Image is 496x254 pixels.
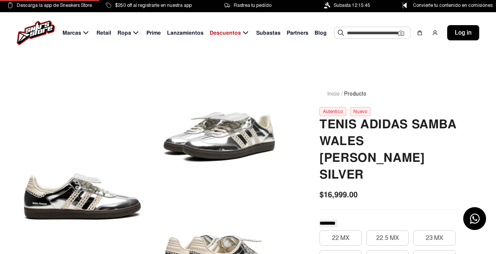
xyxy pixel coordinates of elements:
[167,29,204,37] span: Lanzamientos
[234,1,271,10] span: Rastrea tu pedido
[96,29,111,37] span: Retail
[287,29,308,37] span: Partners
[327,91,340,97] a: Inicio
[210,29,241,37] span: Descuentos
[115,1,192,10] span: $250 off al registrarte en nuestra app
[319,107,346,116] div: Autentico
[413,230,456,246] button: 23 MX
[344,90,366,98] span: Producto
[338,30,344,36] img: Buscar
[315,29,327,37] span: Blog
[398,30,404,36] img: Cámara
[319,116,459,183] h2: TENIS ADIDAS SAMBA WALES [PERSON_NAME] SILVER
[63,29,81,37] span: Marcas
[17,1,92,10] span: Descarga la app de Sneakers Store
[146,29,161,37] span: Prime
[334,1,370,10] span: Subasta 12:15:45
[117,29,131,37] span: Ropa
[319,230,362,246] button: 22 MX
[455,28,472,37] span: Log in
[413,1,493,10] span: Convierte tu contenido en comisiones
[341,90,343,98] span: /
[432,30,438,36] img: user
[417,30,423,36] img: shopping
[17,21,55,45] img: logo
[366,230,409,246] button: 22.5 MX
[319,189,358,200] span: $16,999.00
[350,107,371,116] div: Nuevo
[256,29,281,37] span: Subastas
[400,2,409,8] img: Control Point Icon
